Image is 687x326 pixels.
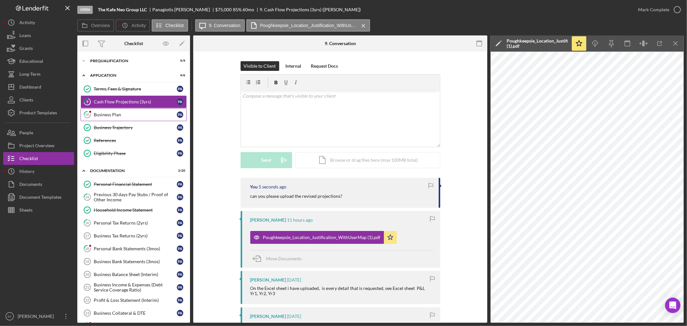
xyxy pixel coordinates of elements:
[241,152,292,168] button: Send
[81,204,187,216] a: Household Income StatementPA
[131,23,146,28] label: Activity
[261,152,271,168] div: Send
[94,246,177,251] div: Personal Bank Statements (3mos)
[3,68,74,81] a: Long-Term
[94,259,177,264] div: Business Bank Statements (3mos)
[85,273,89,276] tspan: 20
[152,19,188,32] button: Checklist
[81,268,187,281] a: 20Business Balance Sheet (Interim)PA
[177,284,183,291] div: P A
[632,3,684,16] button: Mark Complete
[81,147,187,160] a: Eligibility PhasePA
[177,99,183,105] div: P A
[77,19,114,32] button: Overview
[81,82,187,95] a: Terms, Fees & SignaturePA
[308,61,341,71] button: Request Docs
[94,272,177,277] div: Business Balance Sheet (Interim)
[94,220,177,225] div: Personal Tax Returns (2yrs)
[81,255,187,268] a: 19Business Bank Statements (3mos)PA
[177,310,183,316] div: P A
[3,152,74,165] button: Checklist
[3,29,74,42] button: Loans
[3,81,74,93] button: Dashboard
[3,55,74,68] a: Educational
[19,29,31,43] div: Loans
[94,125,177,130] div: Business Trajectory
[19,191,62,205] div: Document Templates
[94,182,177,187] div: Personal Financial Statement
[243,7,254,12] div: 60 mo
[19,126,33,141] div: People
[250,184,258,189] div: You
[665,298,681,313] div: Open Intercom Messenger
[177,150,183,157] div: P A
[19,165,34,179] div: History
[177,258,183,265] div: P A
[94,151,177,156] div: Eligibility Phase
[250,286,434,296] div: On the Excel sheet i have uploaded, is every detail that is requested, see Excel sheet P&L Yr1, Y...
[81,294,187,307] a: 22Profit & Loss Statement (Interim)PA
[325,41,356,46] div: 9. Conversation
[85,246,89,251] tspan: 18
[246,19,370,32] button: Poughkeepsie_Location_Justification_WithUserMap (1).pdf
[3,191,74,204] button: Document Templates
[177,194,183,200] div: P A
[177,245,183,252] div: P A
[3,165,74,178] button: History
[3,126,74,139] button: People
[260,23,357,28] label: Poughkeepsie_Location_Justification_WithUserMap (1).pdf
[98,7,147,12] b: The Kafe Neo Group LLC
[81,121,187,134] a: Business TrajectoryPA
[94,282,177,292] div: Business Income & Expenses (Debt Service Coverage Ratio)
[3,178,74,191] a: Documents
[81,108,187,121] a: 10Business PlanPA
[81,216,187,229] a: 16Personal Tax Returns (2yrs)PA
[94,207,177,213] div: Household Income Statement
[233,7,242,12] div: 85 %
[215,7,232,12] span: $75,000
[3,106,74,119] button: Product Templates
[250,231,397,244] button: Poughkeepsie_Location_Justification_WithUserMap (1).pdf
[311,61,338,71] div: Request Docs
[85,234,89,238] tspan: 17
[3,310,74,323] button: EF[PERSON_NAME]
[3,42,74,55] a: Grants
[77,6,93,14] div: Open
[81,178,187,191] a: Personal Financial StatementPA
[85,221,90,225] tspan: 16
[287,217,313,223] time: 2025-09-30 04:59
[81,191,187,204] a: 14Previous 30 days Pay Stubs / Proof of Other IncomePA
[94,311,177,316] div: Business Collateral & DTE
[81,229,187,242] a: 17Business Tax Returns (2yrs)PA
[250,217,286,223] div: [PERSON_NAME]
[8,315,12,318] text: EF
[19,81,41,95] div: Dashboard
[81,281,187,294] a: 21Business Income & Expenses (Debt Service Coverage Ratio)PA
[85,195,90,199] tspan: 14
[250,251,308,267] button: Move Documents
[3,16,74,29] button: Activity
[263,235,381,240] div: Poughkeepsie_Location_Justification_WithUserMap (1).pdf
[90,73,169,77] div: Application
[3,204,74,216] button: Sheets
[85,311,89,315] tspan: 23
[174,169,185,173] div: 2 / 20
[260,7,361,12] div: 9. Cash Flow Projections (3yrs) ([PERSON_NAME])
[86,100,89,104] tspan: 9
[638,3,669,16] div: Mark Complete
[507,38,568,49] div: Poughkeepsie_Location_Justification_WithUserMap (1).pdf
[116,19,150,32] button: Activity
[90,59,169,63] div: Prequalification
[259,184,287,189] time: 2025-09-30 16:24
[81,134,187,147] a: ReferencesPA
[19,178,42,192] div: Documents
[174,59,185,63] div: 9 / 9
[177,207,183,213] div: P A
[3,139,74,152] button: Project Overview
[244,61,276,71] div: Visible to Client
[287,314,301,319] time: 2025-09-08 03:18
